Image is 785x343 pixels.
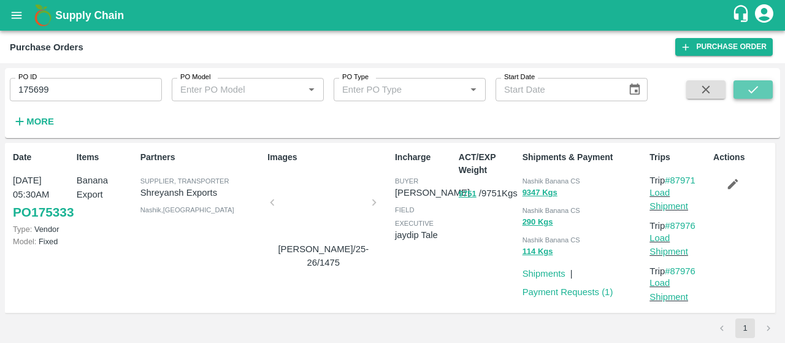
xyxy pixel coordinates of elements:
p: jaydip Tale [395,228,454,242]
a: PO175333 [13,201,74,223]
p: Fixed [13,236,72,247]
a: Load Shipment [649,233,688,256]
input: Enter PO Model [175,82,284,98]
p: Actions [713,151,772,164]
b: Supply Chain [55,9,124,21]
label: Start Date [504,72,535,82]
div: | [565,262,573,280]
span: Model: [13,237,36,246]
button: 290 Kgs [523,215,553,229]
p: Vendor [13,223,72,235]
p: Partners [140,151,263,164]
button: 9347 Kgs [523,186,557,200]
span: Nashik Banana CS [523,207,580,214]
a: #87976 [665,221,695,231]
p: Banana Export [77,174,136,201]
p: [PERSON_NAME] [395,186,470,199]
button: page 1 [735,318,755,338]
a: #87976 [665,266,695,276]
button: 9751 [459,187,477,201]
span: buyer [395,177,418,185]
a: #87971 [665,175,695,185]
label: PO Type [342,72,369,82]
input: Enter PO ID [10,78,162,101]
strong: More [26,117,54,126]
p: Shipments & Payment [523,151,645,164]
a: Payment Requests (1) [523,287,613,297]
button: 114 Kgs [523,245,553,259]
span: Nashik Banana CS [523,236,580,244]
button: Choose date [623,78,646,101]
p: Items [77,151,136,164]
div: account of current user [753,2,775,28]
div: Purchase Orders [10,39,83,55]
span: Type: [13,225,32,234]
label: PO ID [18,72,37,82]
span: Nashik , [GEOGRAPHIC_DATA] [140,206,234,214]
a: Purchase Order [675,38,773,56]
p: Incharge [395,151,454,164]
p: / 9751 Kgs [459,187,518,201]
p: Trip [649,219,708,233]
span: Supplier, Transporter [140,177,229,185]
p: Shreyansh Exports [140,186,263,199]
a: Load Shipment [649,188,688,211]
img: logo [31,3,55,28]
button: Open [465,82,481,98]
p: [PERSON_NAME]/25-26/1475 [277,242,369,270]
a: Supply Chain [55,7,732,24]
div: customer-support [732,4,753,26]
p: Trips [649,151,708,164]
p: Trip [649,174,708,187]
input: Enter PO Type [337,82,446,98]
p: Date [13,151,72,164]
p: Trip [649,264,708,278]
a: Load Shipment [649,278,688,301]
p: ACT/EXP Weight [459,151,518,177]
input: Start Date [496,78,618,101]
p: [DATE] 05:30AM [13,174,72,201]
button: Open [304,82,320,98]
span: field executive [395,206,434,227]
span: Nashik Banana CS [523,177,580,185]
label: PO Model [180,72,211,82]
a: Shipments [523,269,565,279]
button: open drawer [2,1,31,29]
p: Images [267,151,390,164]
button: More [10,111,57,132]
nav: pagination navigation [710,318,780,338]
